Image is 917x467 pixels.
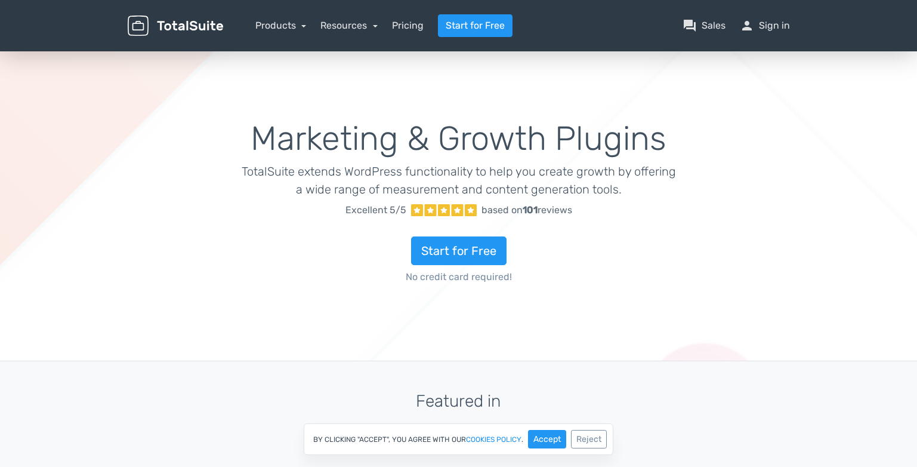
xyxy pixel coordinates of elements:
img: TotalSuite for WordPress [128,16,223,36]
strong: 101 [523,204,538,216]
a: Resources [320,20,378,31]
span: Excellent 5/5 [345,203,406,217]
a: cookies policy [466,436,521,443]
h1: Marketing & Growth Plugins [241,121,676,158]
button: Accept [528,430,566,448]
span: No credit card required! [241,270,676,284]
button: Reject [571,430,607,448]
span: question_answer [683,19,697,33]
a: Excellent 5/5 based on101reviews [241,198,676,222]
a: Products [255,20,307,31]
p: TotalSuite extends WordPress functionality to help you create growth by offering a wide range of ... [241,162,676,198]
h3: Featured in [128,392,790,411]
a: Start for Free [411,236,507,265]
span: person [740,19,754,33]
div: based on reviews [481,203,572,217]
a: Pricing [392,19,424,33]
a: personSign in [740,19,790,33]
a: question_answerSales [683,19,725,33]
a: Start for Free [438,14,512,37]
div: By clicking "Accept", you agree with our . [304,423,613,455]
